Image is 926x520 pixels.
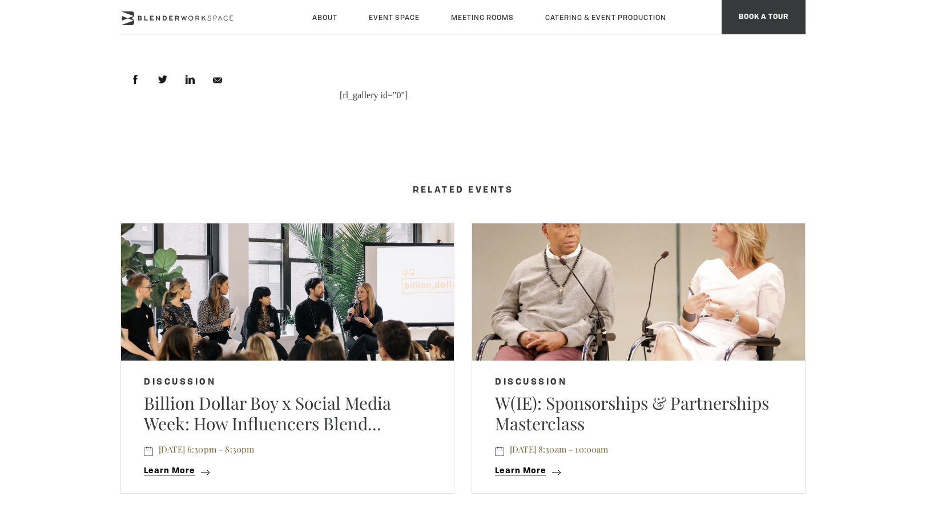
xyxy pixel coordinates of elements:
h4: Related Events [120,170,806,211]
h5: Billion Dollar Boy x Social Media Week: How Influencers Blend... [144,393,431,434]
a: Learn More [495,467,561,475]
span: Learn More [495,467,546,475]
p: [DATE] 6:30pm - 8:30pm [144,442,431,457]
h5: W(IE): Sponsorships & Partnerships Masterclass [495,393,782,434]
span: Learn More [144,467,195,475]
p: [DATE] 8:30am - 10:00am [495,442,782,457]
section: [rl_gallery id="0"] [340,33,408,158]
a: Discussion [495,378,567,387]
a: Learn More [144,467,210,475]
a: Discussion [144,378,216,387]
